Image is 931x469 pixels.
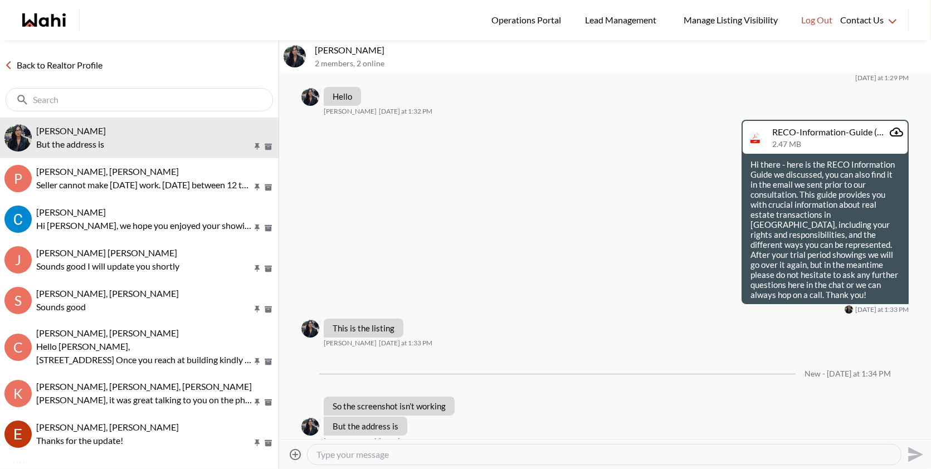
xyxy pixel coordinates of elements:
span: [PERSON_NAME], [PERSON_NAME] [36,422,179,432]
img: C [4,206,32,233]
p: Hello [333,91,352,101]
div: K [4,380,32,407]
img: S [284,45,306,67]
div: Sasha Yee-Fong [301,88,319,106]
button: Archive [262,183,274,192]
p: Thanks for the update! [36,434,252,447]
span: [PERSON_NAME] [PERSON_NAME] [36,247,177,258]
span: [PERSON_NAME] [36,125,106,136]
button: Archive [262,305,274,314]
span: [PERSON_NAME], [PERSON_NAME] [36,166,179,177]
span: Manage Listing Visibility [680,13,781,27]
div: Erik Alarcon, Behnam [4,421,32,448]
time: 2025-10-11T17:33:57.036Z [379,339,432,348]
button: Pin [252,223,262,233]
span: [PERSON_NAME], [PERSON_NAME], [PERSON_NAME] [36,381,252,392]
div: J [4,246,32,273]
button: Pin [252,264,262,273]
div: Sasha Yee-Fong, Behnam [284,45,306,67]
p: [PERSON_NAME] [315,45,927,56]
button: Pin [252,142,262,152]
p: 2 members , 2 online [315,59,927,69]
p: But the address is [333,421,398,431]
img: S [301,88,319,106]
p: [STREET_ADDRESS] Once you reach at building kindly pls let me know I will meet you in lobby. Thx. [36,353,252,367]
button: Pin [252,305,262,314]
button: Archive [262,357,274,367]
span: Lead Management [585,13,660,27]
p: [PERSON_NAME], it was great talking to you on the phone. As requested, I’ve just submitted our of... [36,393,252,407]
button: Archive [262,264,274,273]
span: [PERSON_NAME] [324,107,377,116]
textarea: Type your message [316,449,892,460]
div: P [4,165,32,192]
div: Sasha Yee-Fong [301,320,319,338]
img: S [4,124,32,152]
button: Pin [252,357,262,367]
span: [PERSON_NAME], [PERSON_NAME] [36,288,179,299]
span: Log Out [801,13,832,27]
a: Attachment [890,125,903,139]
img: S [301,418,319,436]
div: S [4,287,32,314]
time: 2025-10-11T17:34:37.841Z [379,437,432,446]
div: C [4,334,32,361]
a: Wahi homepage [22,13,66,27]
span: Operations Portal [491,13,565,27]
p: Hi there - here is the RECO Information Guide we discussed, you can also find it in the email we ... [750,159,900,300]
div: Sasha Yee-Fong, Behnam [4,124,32,152]
p: This is the listing [333,323,394,333]
button: Pin [252,183,262,192]
div: Sasha Yee-Fong [845,305,853,314]
button: Archive [262,223,274,233]
p: Sounds good I will update you shortly [36,260,252,273]
div: Callum Ryan, Behnam [4,206,32,233]
div: New - [DATE] at 1:34 PM [805,369,891,379]
p: Hi [PERSON_NAME], we hope you enjoyed your showings! Did the properties meet your criteria? What ... [36,219,252,232]
time: 2025-10-11T17:32:15.677Z [379,107,432,116]
input: Search [33,94,248,105]
span: [PERSON_NAME] [324,437,377,446]
p: Hello [PERSON_NAME], [36,340,252,353]
button: Archive [262,142,274,152]
img: S [301,320,319,338]
span: [PERSON_NAME] [324,339,377,348]
span: 2.47 MB [772,140,801,149]
p: So the screenshot isn’t working [333,401,446,411]
div: Sasha Yee-Fong [301,418,319,436]
button: Send [901,442,927,467]
div: RECO-Information-Guide (3).pdf [772,126,885,138]
button: Pin [252,438,262,448]
img: E [4,421,32,448]
button: Archive [262,398,274,407]
button: Pin [252,398,262,407]
p: Seller cannot make [DATE] work. [DATE] between 12 to 6 pm . Please let me know asap [36,178,252,192]
span: [PERSON_NAME] [36,207,106,217]
img: S [845,305,853,314]
p: But the address is [36,138,252,151]
time: 2025-10-11T17:33:51.680Z [855,305,909,314]
span: [PERSON_NAME], [PERSON_NAME] [36,328,179,338]
time: 2025-10-11T17:29:39.386Z [855,74,909,82]
p: Sounds good [36,300,252,314]
button: Archive [262,438,274,448]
